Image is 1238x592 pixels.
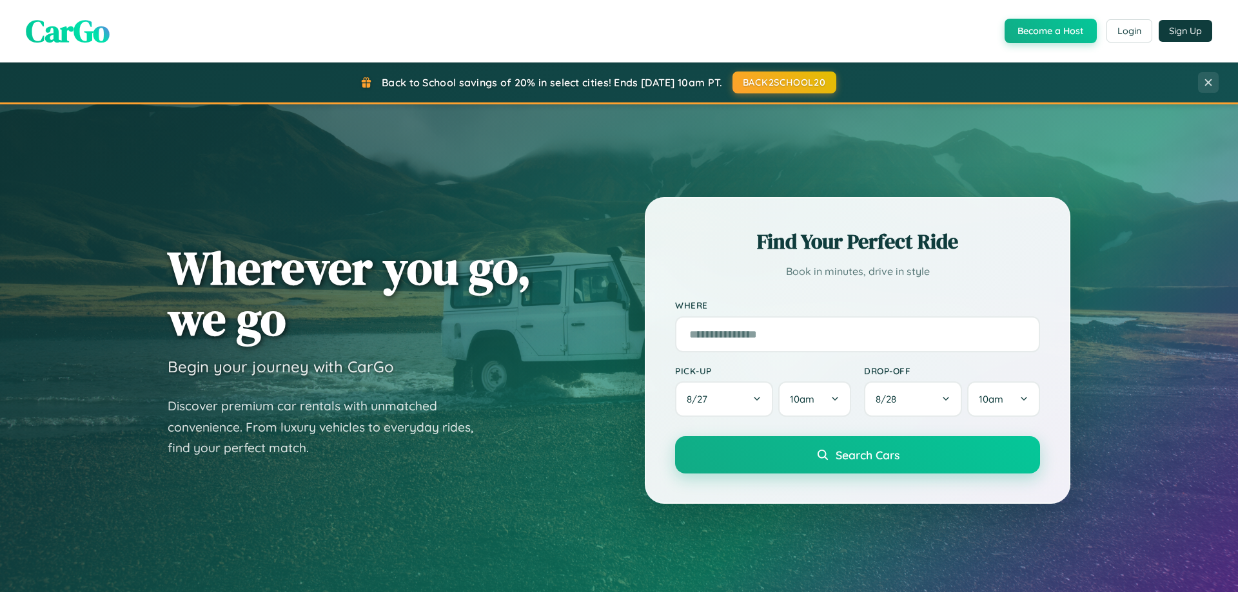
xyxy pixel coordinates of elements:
h3: Begin your journey with CarGo [168,357,394,376]
p: Discover premium car rentals with unmatched convenience. From luxury vehicles to everyday rides, ... [168,396,490,459]
button: 10am [967,381,1040,417]
button: BACK2SCHOOL20 [732,72,836,93]
button: 8/27 [675,381,773,417]
h2: Find Your Perfect Ride [675,227,1040,256]
span: 8 / 28 [876,393,903,405]
span: Search Cars [836,448,899,462]
span: 10am [790,393,814,405]
span: CarGo [26,10,110,52]
button: Search Cars [675,436,1040,473]
span: 8 / 27 [687,393,714,405]
button: 10am [778,381,851,417]
label: Pick-up [675,365,851,376]
label: Drop-off [864,365,1040,376]
p: Book in minutes, drive in style [675,262,1040,281]
h1: Wherever you go, we go [168,242,531,344]
button: 8/28 [864,381,962,417]
span: 10am [979,393,1003,405]
button: Login [1106,19,1152,43]
span: Back to School savings of 20% in select cities! Ends [DATE] 10am PT. [382,76,722,89]
button: Become a Host [1005,19,1097,43]
button: Sign Up [1159,20,1212,42]
label: Where [675,300,1040,311]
